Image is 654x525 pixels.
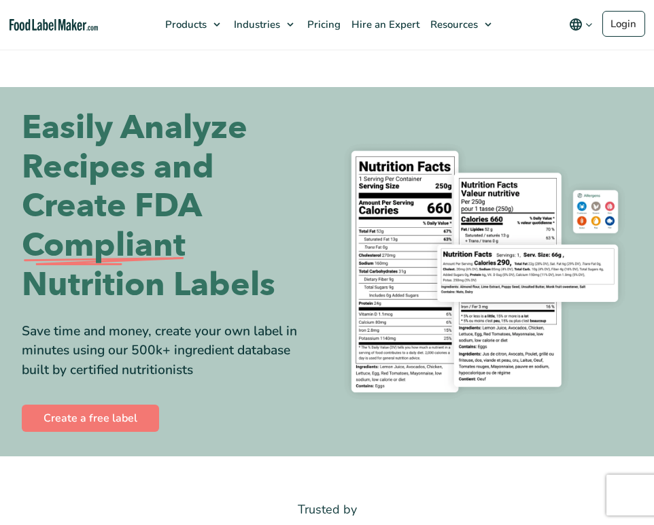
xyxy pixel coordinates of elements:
[22,322,317,381] div: Save time and money, create your own label in minutes using our 500k+ ingredient database built b...
[22,226,186,266] span: Compliant
[230,18,281,31] span: Industries
[347,18,421,31] span: Hire an Expert
[426,18,479,31] span: Resources
[22,109,317,305] h1: Easily Analyze Recipes and Create FDA Nutrition Labels
[303,18,342,31] span: Pricing
[161,18,208,31] span: Products
[602,11,645,37] a: Login
[22,405,159,432] a: Create a free label
[22,500,632,520] p: Trusted by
